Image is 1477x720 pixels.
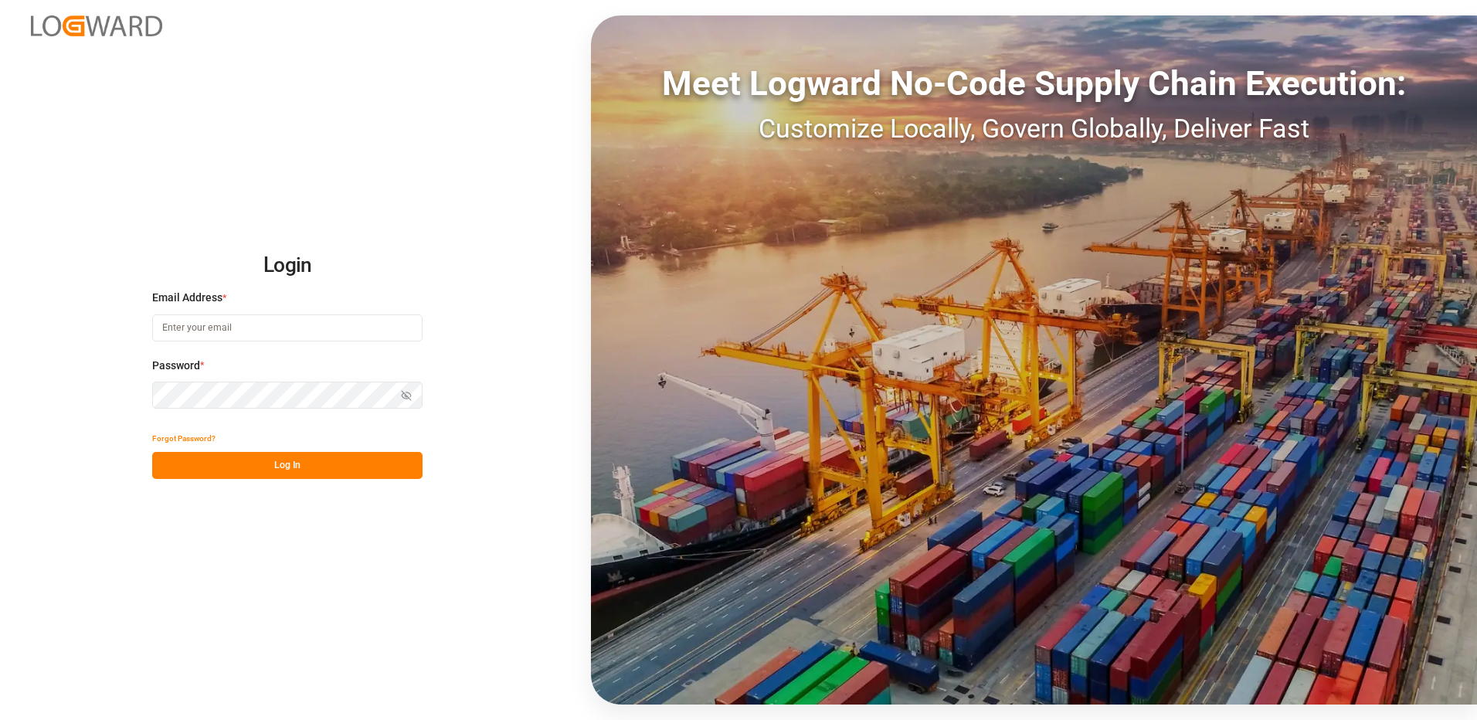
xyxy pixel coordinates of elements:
[152,314,423,341] input: Enter your email
[152,425,216,452] button: Forgot Password?
[591,109,1477,148] div: Customize Locally, Govern Globally, Deliver Fast
[152,452,423,479] button: Log In
[31,15,162,36] img: Logward_new_orange.png
[152,290,222,306] span: Email Address
[152,358,200,374] span: Password
[591,58,1477,109] div: Meet Logward No-Code Supply Chain Execution:
[152,241,423,290] h2: Login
